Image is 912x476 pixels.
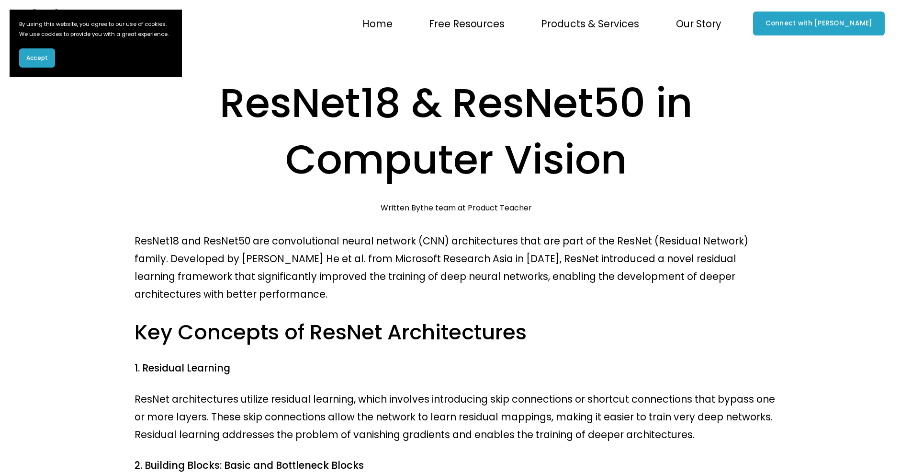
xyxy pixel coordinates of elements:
[541,15,639,33] span: Products & Services
[676,13,721,33] a: folder dropdown
[19,48,55,68] button: Accept
[135,459,777,473] h4: 2. Building Blocks: Basic and Bottleneck Blocks
[753,12,885,35] a: Connect with [PERSON_NAME]
[135,75,777,188] h1: ResNet18 & ResNet50 in Computer Vision
[19,19,172,39] p: By using this website, you agree to our use of cookies. We use cookies to provide you with a grea...
[429,15,505,33] span: Free Resources
[362,13,393,33] a: Home
[135,318,777,346] h3: Key Concepts of ResNet Architectures
[135,390,777,443] p: ResNet architectures utilize residual learning, which involves introducing skip connections or sh...
[26,54,48,62] span: Accept
[420,202,532,213] a: the team at Product Teacher
[429,13,505,33] a: folder dropdown
[135,361,777,375] h4: 1. Residual Learning
[541,13,639,33] a: folder dropdown
[381,203,532,212] div: Written By
[676,15,721,33] span: Our Story
[135,232,777,303] p: ResNet18 and ResNet50 are convolutional neural network (CNN) architectures that are part of the R...
[10,10,182,77] section: Cookie banner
